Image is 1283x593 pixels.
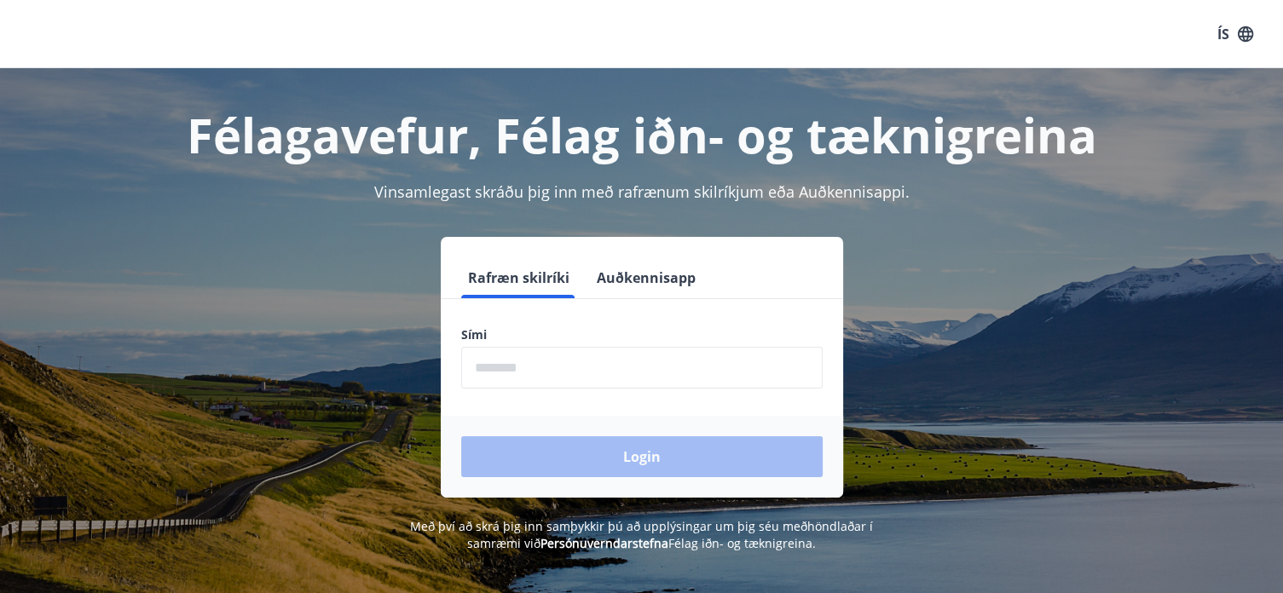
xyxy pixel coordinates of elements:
[461,326,823,343] label: Sími
[410,518,873,551] span: Með því að skrá þig inn samþykkir þú að upplýsingar um þig séu meðhöndlaðar í samræmi við Félag i...
[1208,19,1263,49] button: ÍS
[374,181,910,202] span: Vinsamlegast skráðu þig inn með rafrænum skilríkjum eða Auðkennisappi.
[49,102,1235,167] h1: Félagavefur, Félag iðn- og tæknigreina
[540,535,668,551] a: Persónuverndarstefna
[590,257,702,298] button: Auðkennisapp
[461,257,576,298] button: Rafræn skilríki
